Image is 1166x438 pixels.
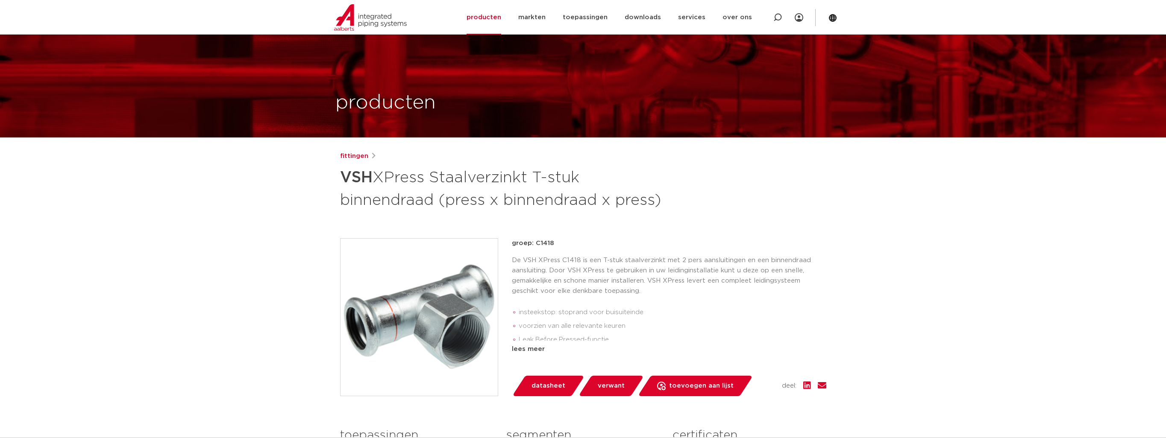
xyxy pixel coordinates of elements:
a: datasheet [512,376,584,396]
h1: producten [335,89,436,117]
p: De VSH XPress C1418 is een T-stuk staalverzinkt met 2 pers aansluitingen en een binnendraad aansl... [512,255,826,296]
li: voorzien van alle relevante keuren [519,319,826,333]
li: Leak Before Pressed-functie [519,333,826,347]
strong: VSH [340,170,373,185]
img: Product Image for VSH XPress Staalverzinkt T-stuk binnendraad (press x binnendraad x press) [341,239,498,396]
div: lees meer [512,344,826,354]
p: groep: C1418 [512,238,826,248]
li: insteekstop: stoprand voor buisuiteinde [519,306,826,319]
span: datasheet [532,379,565,393]
a: verwant [578,376,644,396]
span: toevoegen aan lijst [669,379,734,393]
a: fittingen [340,151,368,161]
h1: XPress Staalverzinkt T-stuk binnendraad (press x binnendraad x press) [340,165,661,211]
span: verwant [598,379,625,393]
span: deel: [782,381,796,391]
